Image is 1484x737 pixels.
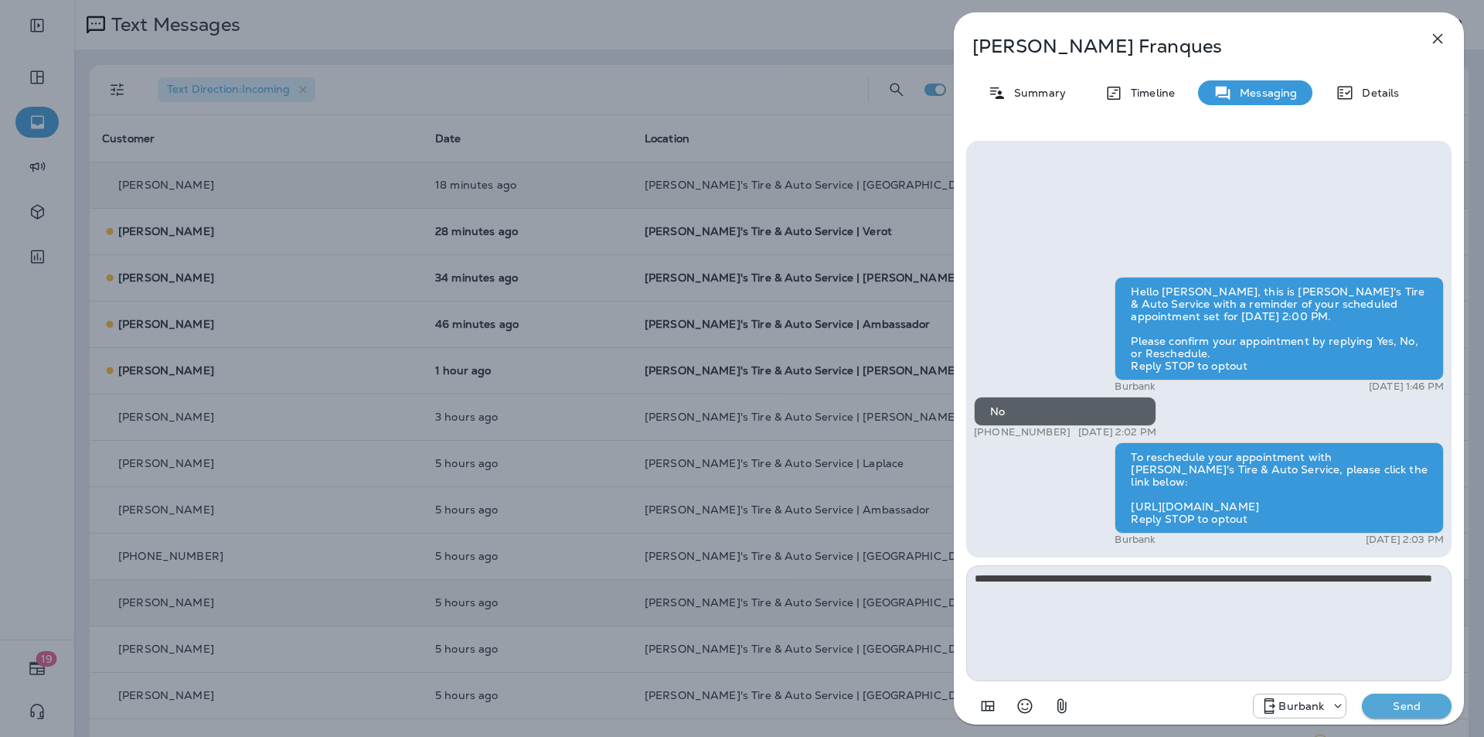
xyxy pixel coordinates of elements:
div: No [974,397,1156,426]
p: Messaging [1232,87,1297,99]
p: [DATE] 2:03 PM [1366,534,1444,546]
div: +1 (225) 372-6800 [1254,697,1346,715]
button: Add in a premade template [972,691,1003,722]
button: Select an emoji [1009,691,1040,722]
p: Timeline [1123,87,1175,99]
p: Burbank [1278,700,1324,712]
div: To reschedule your appointment with [PERSON_NAME]'s Tire & Auto Service, please click the link be... [1115,442,1444,534]
p: Summary [1006,87,1066,99]
p: Burbank [1115,380,1156,393]
p: Send [1374,699,1439,713]
p: [DATE] 1:46 PM [1369,380,1444,393]
p: Details [1354,87,1399,99]
button: Send [1362,694,1452,718]
div: Hello [PERSON_NAME], this is [PERSON_NAME]'s Tire & Auto Service with a reminder of your schedule... [1115,277,1444,380]
p: [DATE] 2:02 PM [1078,426,1156,438]
p: Burbank [1115,534,1156,546]
p: [PERSON_NAME] Franques [972,36,1394,57]
p: [PHONE_NUMBER] [974,426,1070,438]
